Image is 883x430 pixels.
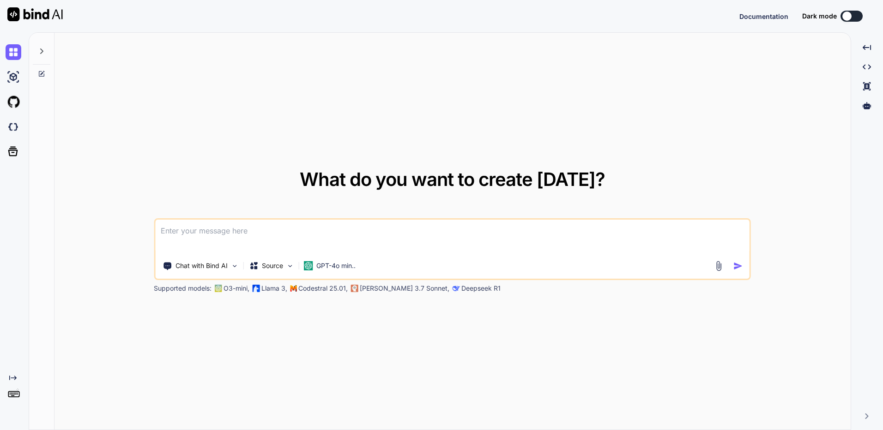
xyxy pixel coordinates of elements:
p: Deepseek R1 [461,284,501,293]
p: [PERSON_NAME] 3.7 Sonnet, [360,284,449,293]
p: O3-mini, [224,284,249,293]
button: Documentation [739,12,788,21]
img: Pick Models [286,262,294,270]
img: githubLight [6,94,21,110]
img: Mistral-AI [290,285,296,292]
span: Dark mode [802,12,837,21]
img: icon [733,261,743,271]
img: claude [351,285,358,292]
p: Source [262,261,283,270]
p: Chat with Bind AI [175,261,228,270]
span: Documentation [739,12,788,20]
img: Bind AI [7,7,63,21]
img: GPT-4 [214,285,222,292]
img: Llama2 [252,285,260,292]
p: Llama 3, [261,284,287,293]
img: claude [452,285,460,292]
img: ai-studio [6,69,21,85]
img: Pick Tools [230,262,238,270]
img: chat [6,44,21,60]
p: Codestral 25.01, [298,284,348,293]
span: What do you want to create [DATE]? [300,168,605,191]
p: GPT-4o min.. [316,261,356,270]
img: darkCloudIdeIcon [6,119,21,135]
img: GPT-4o mini [303,261,313,270]
img: attachment [714,261,724,271]
p: Supported models: [154,284,212,293]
